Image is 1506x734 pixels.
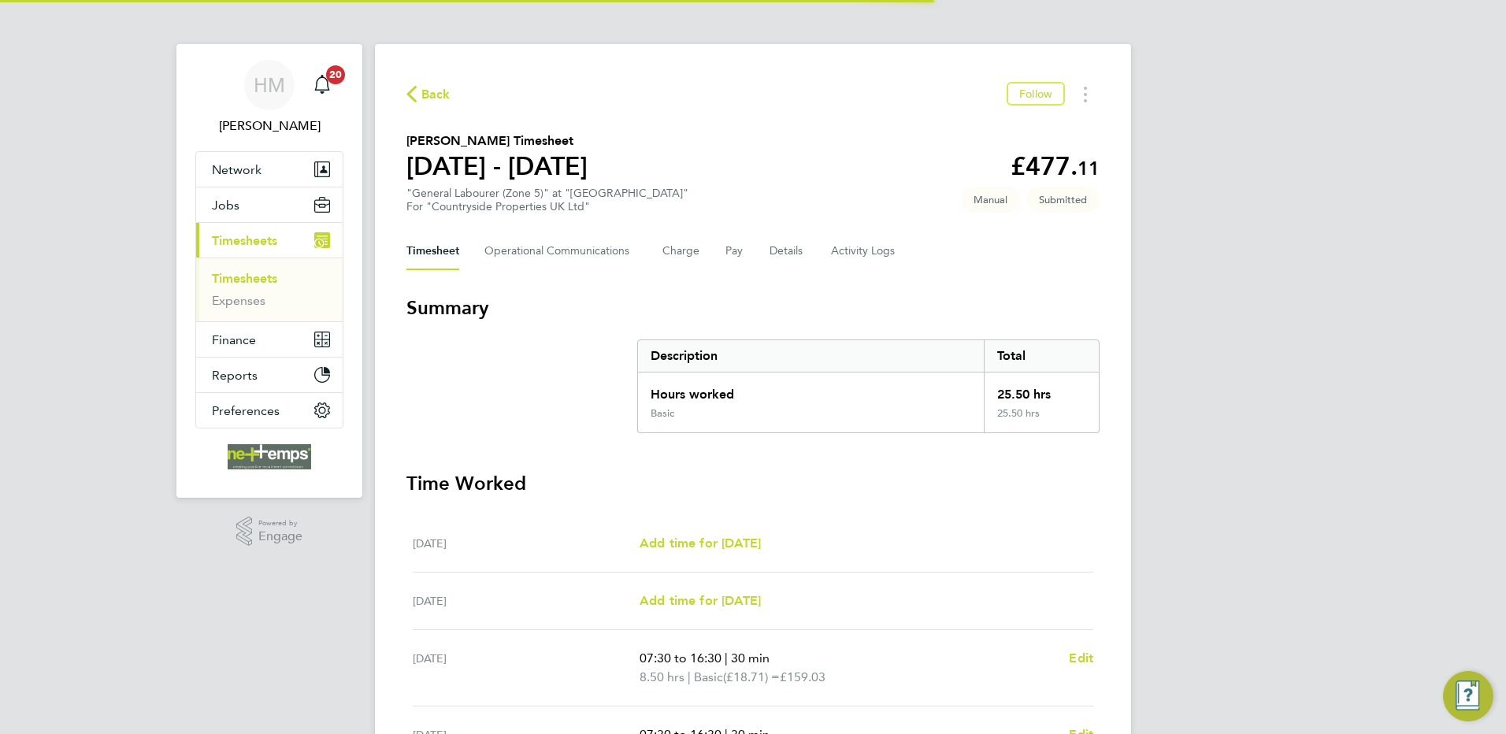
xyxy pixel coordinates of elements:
[725,232,744,270] button: Pay
[406,295,1100,321] h3: Summary
[1071,82,1100,106] button: Timesheets Menu
[196,358,343,392] button: Reports
[212,198,239,213] span: Jobs
[326,65,345,84] span: 20
[212,162,262,177] span: Network
[406,132,588,150] h2: [PERSON_NAME] Timesheet
[196,223,343,258] button: Timesheets
[236,517,303,547] a: Powered byEngage
[196,187,343,222] button: Jobs
[212,233,277,248] span: Timesheets
[406,471,1100,496] h3: Time Worked
[196,393,343,428] button: Preferences
[413,534,640,553] div: [DATE]
[484,232,637,270] button: Operational Communications
[651,407,674,420] div: Basic
[406,200,688,213] div: For "Countryside Properties UK Ltd"
[1443,671,1493,721] button: Engage Resource Center
[638,373,984,407] div: Hours worked
[195,117,343,135] span: Holly McCarroll
[212,271,277,286] a: Timesheets
[640,669,684,684] span: 8.50 hrs
[723,669,780,684] span: (£18.71) =
[406,232,459,270] button: Timesheet
[638,340,984,372] div: Description
[637,339,1100,433] div: Summary
[406,150,588,182] h1: [DATE] - [DATE]
[688,669,691,684] span: |
[196,322,343,357] button: Finance
[212,293,265,308] a: Expenses
[1069,651,1093,665] span: Edit
[770,232,806,270] button: Details
[306,60,338,110] a: 20
[254,75,285,95] span: HM
[731,651,770,665] span: 30 min
[662,232,700,270] button: Charge
[1078,157,1100,180] span: 11
[421,85,451,104] span: Back
[212,368,258,383] span: Reports
[1019,87,1052,101] span: Follow
[1069,649,1093,668] a: Edit
[694,668,723,687] span: Basic
[212,403,280,418] span: Preferences
[640,534,761,553] a: Add time for [DATE]
[196,258,343,321] div: Timesheets
[176,44,362,498] nav: Main navigation
[1026,187,1100,213] span: This timesheet is Submitted.
[258,517,302,530] span: Powered by
[195,60,343,135] a: HM[PERSON_NAME]
[413,649,640,687] div: [DATE]
[725,651,728,665] span: |
[413,591,640,610] div: [DATE]
[640,536,761,550] span: Add time for [DATE]
[228,444,311,469] img: net-temps-logo-retina.png
[196,152,343,187] button: Network
[212,332,256,347] span: Finance
[984,340,1099,372] div: Total
[258,530,302,543] span: Engage
[640,651,721,665] span: 07:30 to 16:30
[984,373,1099,407] div: 25.50 hrs
[1011,151,1100,181] app-decimal: £477.
[406,84,451,104] button: Back
[195,444,343,469] a: Go to home page
[961,187,1020,213] span: This timesheet was manually created.
[984,407,1099,432] div: 25.50 hrs
[1007,82,1065,106] button: Follow
[831,232,897,270] button: Activity Logs
[640,591,761,610] a: Add time for [DATE]
[640,593,761,608] span: Add time for [DATE]
[780,669,825,684] span: £159.03
[406,187,688,213] div: "General Labourer (Zone 5)" at "[GEOGRAPHIC_DATA]"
